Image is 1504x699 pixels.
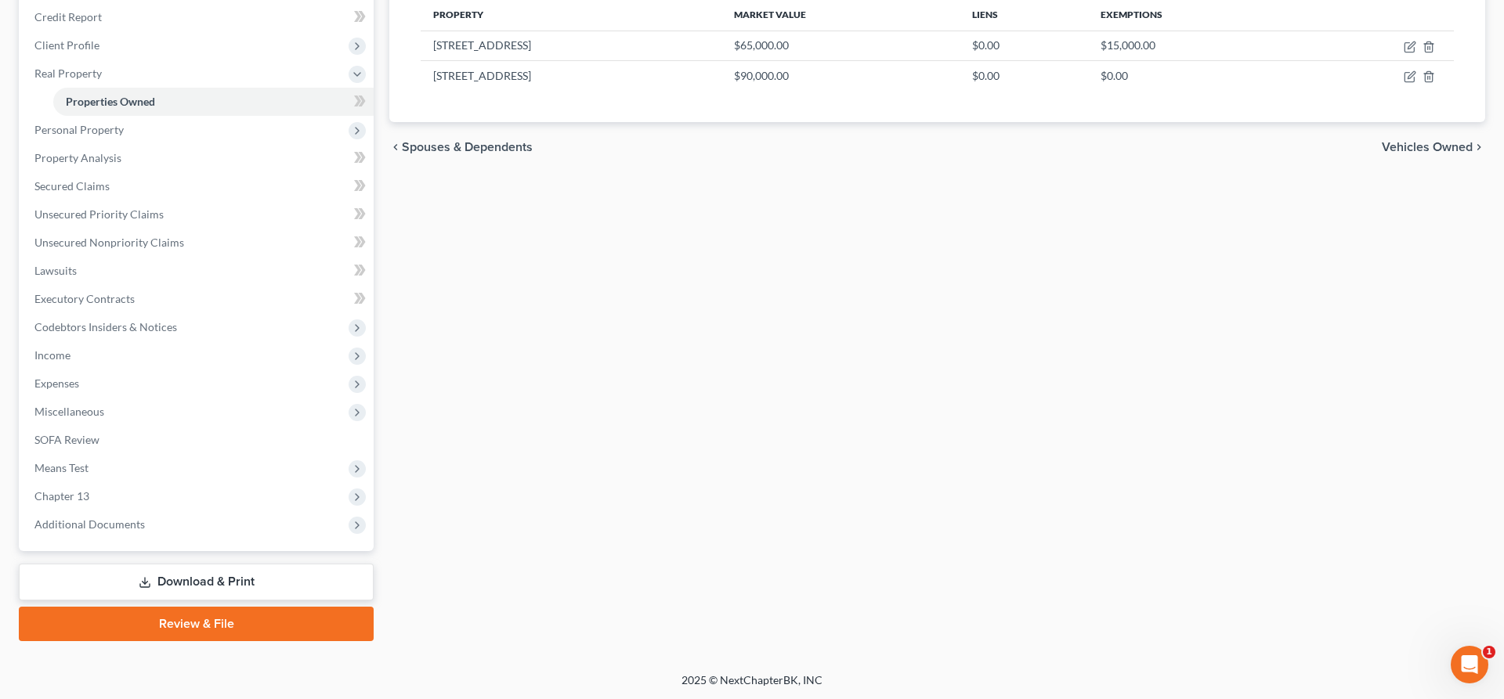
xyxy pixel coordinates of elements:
td: [STREET_ADDRESS] [421,61,721,91]
span: Secured Claims [34,179,110,193]
a: Executory Contracts [22,285,374,313]
button: chevron_left Spouses & Dependents [389,141,533,153]
span: Lawsuits [34,264,77,277]
iframe: Intercom live chat [1451,646,1488,683]
span: Miscellaneous [34,405,104,418]
a: Unsecured Nonpriority Claims [22,229,374,257]
span: Executory Contracts [34,292,135,305]
span: 1 [1483,646,1495,658]
td: $65,000.00 [721,31,959,60]
span: Client Profile [34,38,99,52]
a: Review & File [19,607,374,641]
span: Vehicles Owned [1382,141,1473,153]
td: $0.00 [1088,61,1301,91]
span: Properties Owned [66,95,155,108]
a: Unsecured Priority Claims [22,200,374,229]
span: Unsecured Priority Claims [34,207,164,221]
span: Codebtors Insiders & Notices [34,320,177,333]
span: Spouses & Dependents [402,141,533,153]
td: $15,000.00 [1088,31,1301,60]
a: Lawsuits [22,257,374,285]
span: Real Property [34,67,102,80]
i: chevron_right [1473,141,1485,153]
td: [STREET_ADDRESS] [421,31,721,60]
button: Vehicles Owned chevron_right [1382,141,1485,153]
td: $0.00 [960,31,1088,60]
span: Means Test [34,461,89,474]
span: Additional Documents [34,517,145,531]
a: Download & Print [19,564,374,600]
a: Property Analysis [22,144,374,172]
span: Property Analysis [34,151,121,164]
span: Credit Report [34,10,102,23]
td: $90,000.00 [721,61,959,91]
td: $0.00 [960,61,1088,91]
a: SOFA Review [22,426,374,454]
span: Unsecured Nonpriority Claims [34,236,184,249]
a: Credit Report [22,3,374,31]
span: Expenses [34,377,79,390]
span: Personal Property [34,123,124,136]
span: Income [34,348,70,362]
a: Secured Claims [22,172,374,200]
i: chevron_left [389,141,402,153]
span: Chapter 13 [34,489,89,503]
span: SOFA Review [34,433,99,446]
a: Properties Owned [53,88,374,116]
